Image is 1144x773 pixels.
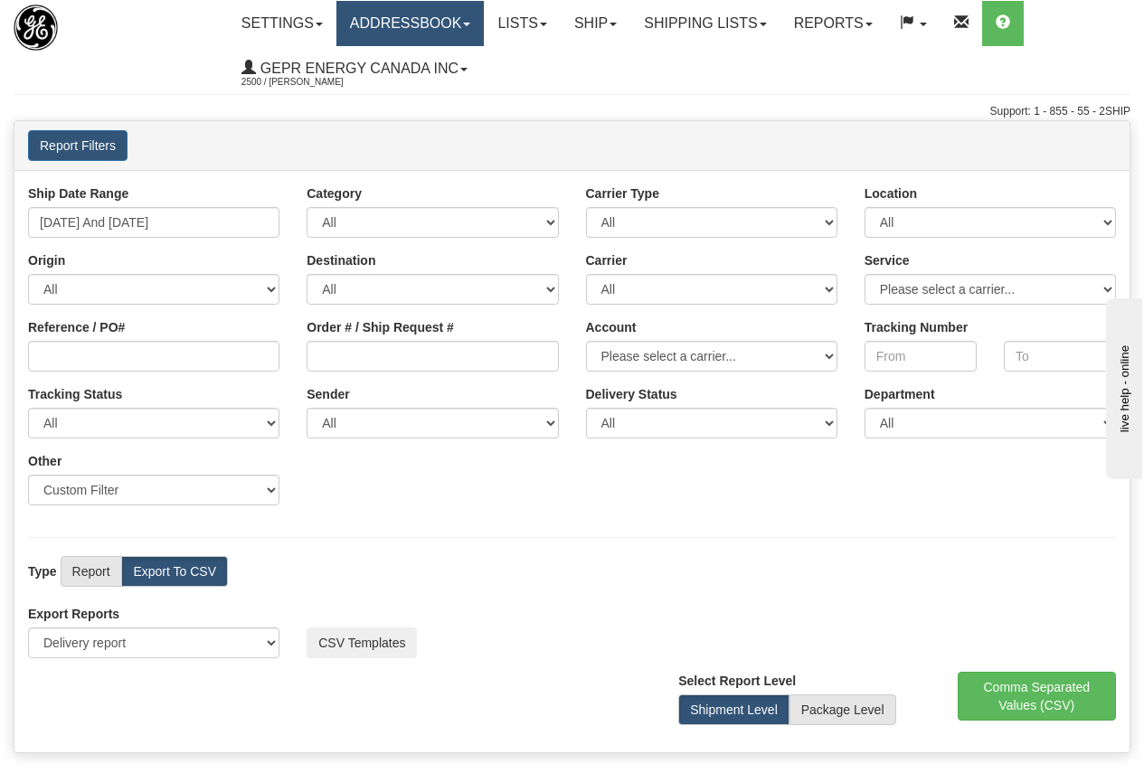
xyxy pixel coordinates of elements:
label: Category [307,184,362,203]
input: From [865,341,977,372]
span: 2500 / [PERSON_NAME] [241,73,377,91]
button: CSV Templates [307,627,417,658]
label: Destination [307,251,375,269]
label: Please ensure data set in report has been RECENTLY tracked from your Shipment History [586,385,677,403]
label: Location [865,184,917,203]
label: Package Level [789,694,896,725]
label: Origin [28,251,65,269]
select: Please ensure data set in report has been RECENTLY tracked from your Shipment History [586,408,837,438]
a: Addressbook [336,1,485,46]
label: Tracking Number [865,318,968,336]
img: logo2500.jpg [14,5,58,51]
a: Ship [561,1,630,46]
a: Settings [228,1,336,46]
label: Carrier [586,251,628,269]
label: Other [28,452,61,470]
label: Ship Date Range [28,184,128,203]
label: Service [865,251,910,269]
label: Type [28,562,57,580]
a: Reports [780,1,886,46]
label: Export Reports [28,605,119,623]
label: Order # / Ship Request # [307,318,454,336]
span: GEPR Energy Canada Inc [256,61,459,76]
label: Account [586,318,637,336]
label: Tracking Status [28,385,122,403]
label: Sender [307,385,349,403]
label: Shipment Level [678,694,789,725]
div: Support: 1 - 855 - 55 - 2SHIP [14,104,1130,119]
label: Department [865,385,935,403]
input: To [1004,341,1116,372]
iframe: chat widget [1102,294,1142,478]
a: GEPR Energy Canada Inc 2500 / [PERSON_NAME] [228,46,481,91]
button: Report Filters [28,130,128,161]
a: Shipping lists [630,1,780,46]
div: live help - online [14,15,167,29]
label: Export To CSV [121,556,228,587]
a: Lists [484,1,560,46]
label: Carrier Type [586,184,659,203]
label: Select Report Level [678,672,796,690]
label: Report [61,556,122,587]
label: Reference / PO# [28,318,125,336]
button: Comma Separated Values (CSV) [958,672,1117,721]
